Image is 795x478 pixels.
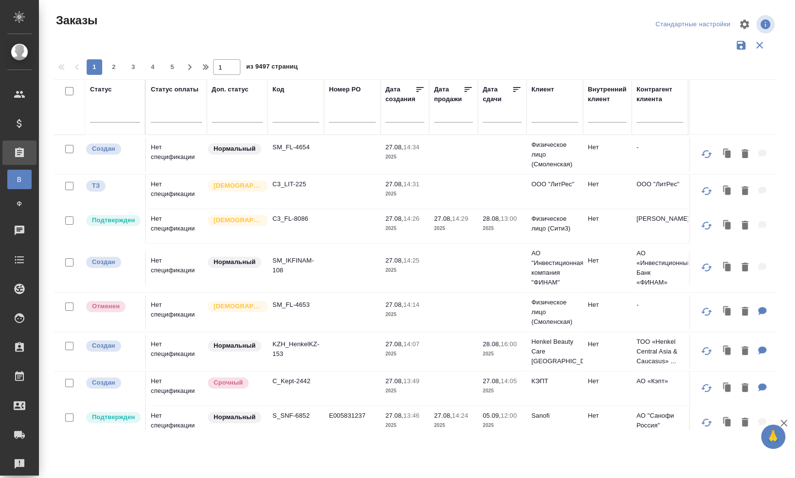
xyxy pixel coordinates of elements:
button: Обновить [695,339,718,363]
button: Клонировать [718,216,737,236]
p: 14:34 [403,143,419,151]
p: Создан [92,144,115,154]
button: Обновить [695,256,718,279]
p: C3_FL-8086 [272,214,319,224]
div: Доп. статус [212,85,249,94]
div: Статус по умолчанию для стандартных заказов [207,256,263,269]
p: 2025 [434,421,473,430]
div: Выставляется автоматически для первых 3 заказов нового контактного лица. Особое внимание [207,214,263,227]
p: 2025 [385,266,424,275]
td: Нет спецификации [146,335,207,369]
p: 28.08, [483,215,501,222]
p: 05.09, [483,412,501,419]
td: [PERSON_NAME] [688,251,744,285]
td: Нет спецификации [146,295,207,329]
p: 14:25 [403,257,419,264]
div: Выставляется автоматически при создании заказа [85,256,140,269]
p: КЭПТ [531,376,578,386]
p: ТЗ [92,181,100,191]
p: 27.08, [385,257,403,264]
p: Подтвержден [92,215,135,225]
div: Статус по умолчанию для стандартных заказов [207,339,263,353]
button: Обновить [695,411,718,434]
td: E005831237 [324,406,380,440]
button: Обновить [695,142,718,166]
div: Выставляется автоматически при создании заказа [85,142,140,156]
p: 2025 [385,386,424,396]
p: Нет [588,179,627,189]
p: SM_IKFINAM-108 [272,256,319,275]
td: [PERSON_NAME] [688,406,744,440]
button: 3 [126,59,141,75]
p: Физическое лицо (Смоленская) [531,140,578,169]
div: Статус по умолчанию для стандартных заказов [207,411,263,424]
p: 14:26 [403,215,419,222]
p: 2025 [483,386,522,396]
p: Нормальный [214,341,255,351]
button: Клонировать [718,181,737,201]
p: 14:24 [452,412,468,419]
p: SM_FL-4653 [272,300,319,310]
div: Статус оплаты [151,85,199,94]
span: 🙏 [765,426,781,447]
p: 2025 [483,421,522,430]
button: Клонировать [718,144,737,164]
p: 2025 [483,224,522,233]
td: [PERSON_NAME] [688,372,744,406]
p: 27.08, [385,412,403,419]
p: Создан [92,378,115,388]
p: Физическое лицо (Смоленская) [531,298,578,327]
p: [DEMOGRAPHIC_DATA] [214,181,262,191]
p: Sanofi [531,411,578,421]
p: Физическое лицо (Сити3) [531,214,578,233]
p: Нет [588,300,627,310]
div: Выставляется автоматически для первых 3 заказов нового контактного лица. Особое внимание [207,300,263,313]
p: 2025 [385,189,424,199]
button: Обновить [695,300,718,323]
p: ООО "ЛитРес" [636,179,683,189]
p: Henkel Beauty Care [GEOGRAPHIC_DATA] [531,337,578,366]
p: 14:05 [501,377,517,385]
p: 28.08, [483,340,501,348]
button: 5 [164,59,180,75]
button: Обновить [695,179,718,203]
p: - [636,142,683,152]
div: Дата продажи [434,85,463,104]
button: Сбросить фильтры [750,36,769,54]
p: 27.08, [385,340,403,348]
button: Удалить [737,216,753,236]
button: Клонировать [718,302,737,322]
div: Внутренний клиент [588,85,627,104]
p: SM_FL-4654 [272,142,319,152]
button: 4 [145,59,161,75]
span: Настроить таблицу [733,13,756,36]
p: Нет [588,339,627,349]
button: 2 [106,59,122,75]
p: АО "Инвестиционная компания "ФИНАМ" [531,248,578,287]
p: Нет [588,214,627,224]
button: Клонировать [718,413,737,433]
button: Удалить [737,413,753,433]
p: Подтвержден [92,412,135,422]
p: Нормальный [214,257,255,267]
div: Выставляется автоматически при создании заказа [85,339,140,353]
p: 27.08, [385,301,403,308]
p: 2025 [385,349,424,359]
p: 13:49 [403,377,419,385]
button: Сохранить фильтры [732,36,750,54]
div: Выставляется автоматически при создании заказа [85,376,140,389]
p: [DEMOGRAPHIC_DATA] [214,215,262,225]
button: Удалить [737,378,753,398]
span: Заказы [54,13,97,28]
td: Нет спецификации [146,138,207,172]
p: 27.08, [434,215,452,222]
p: 16:00 [501,340,517,348]
td: Нет спецификации [146,406,207,440]
p: 27.08, [483,377,501,385]
p: ТОО «Henkel Central Asia & Caucasus» ... [636,337,683,366]
div: Клиент [531,85,554,94]
div: Номер PO [329,85,361,94]
p: 2025 [434,224,473,233]
span: В [12,175,27,184]
div: Контрагент клиента [636,85,683,104]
